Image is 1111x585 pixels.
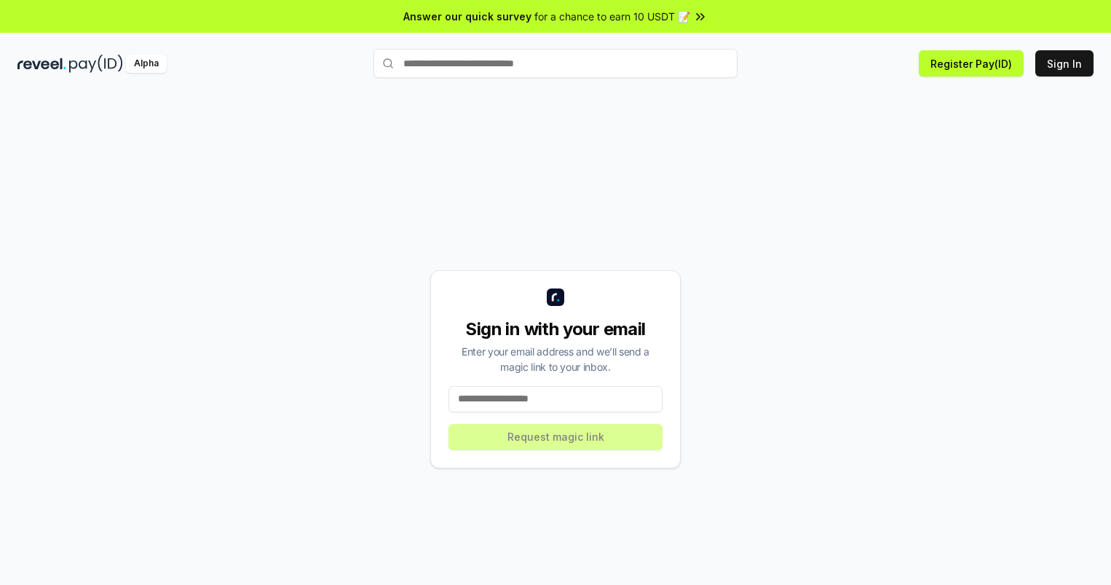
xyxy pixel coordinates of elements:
img: logo_small [547,288,564,306]
img: pay_id [69,55,123,73]
div: Alpha [126,55,167,73]
img: reveel_dark [17,55,66,73]
div: Enter your email address and we’ll send a magic link to your inbox. [448,344,663,374]
button: Register Pay(ID) [919,50,1024,76]
button: Sign In [1035,50,1094,76]
span: for a chance to earn 10 USDT 📝 [534,9,690,24]
span: Answer our quick survey [403,9,531,24]
div: Sign in with your email [448,318,663,341]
